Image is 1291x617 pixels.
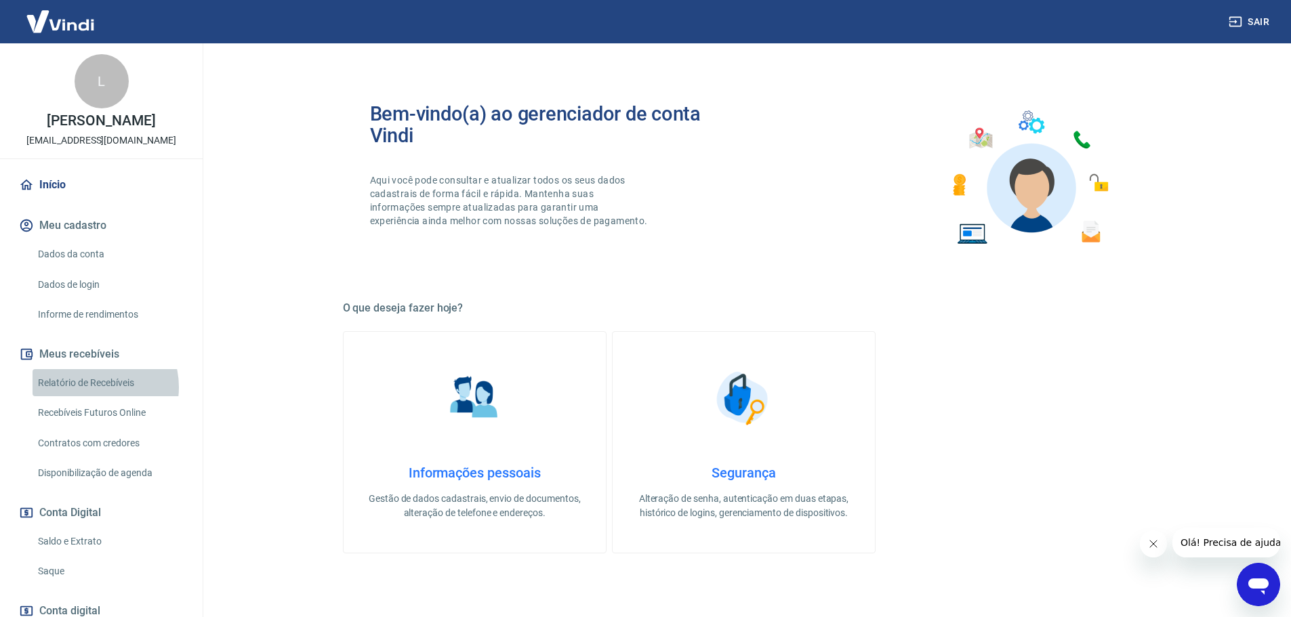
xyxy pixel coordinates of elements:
iframe: Fechar mensagem [1140,530,1167,557]
a: Informações pessoaisInformações pessoaisGestão de dados cadastrais, envio de documentos, alteraçã... [343,331,607,553]
a: Dados da conta [33,240,186,268]
h4: Segurança [634,465,853,481]
p: Aqui você pode consultar e atualizar todos os seus dados cadastrais de forma fácil e rápida. Mant... [370,173,651,228]
h2: Bem-vindo(a) ao gerenciador de conta Vindi [370,103,744,146]
button: Meus recebíveis [16,339,186,369]
iframe: Mensagem da empresa [1172,528,1280,557]
button: Meu cadastro [16,211,186,240]
p: Alteração de senha, autenticação em duas etapas, histórico de logins, gerenciamento de dispositivos. [634,492,853,520]
a: Recebíveis Futuros Online [33,399,186,427]
a: Início [16,170,186,200]
a: SegurançaSegurançaAlteração de senha, autenticação em duas etapas, histórico de logins, gerenciam... [612,331,876,553]
img: Imagem de um avatar masculino com diversos icones exemplificando as funcionalidades do gerenciado... [941,103,1118,253]
button: Conta Digital [16,498,186,528]
a: Saque [33,557,186,585]
div: L [75,54,129,108]
p: [PERSON_NAME] [47,114,155,128]
span: Olá! Precisa de ajuda? [8,9,114,20]
img: Segurança [710,364,777,432]
a: Relatório de Recebíveis [33,369,186,397]
h5: O que deseja fazer hoje? [343,301,1145,315]
a: Dados de login [33,271,186,299]
button: Sair [1226,9,1275,35]
img: Informações pessoais [440,364,508,432]
a: Saldo e Extrato [33,528,186,555]
a: Contratos com credores [33,429,186,457]
a: Disponibilização de agenda [33,459,186,487]
p: Gestão de dados cadastrais, envio de documentos, alteração de telefone e endereços. [365,492,584,520]
iframe: Botão para abrir a janela de mensagens [1237,563,1280,606]
img: Vindi [16,1,104,42]
h4: Informações pessoais [365,465,584,481]
a: Informe de rendimentos [33,301,186,328]
p: [EMAIL_ADDRESS][DOMAIN_NAME] [26,133,176,148]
